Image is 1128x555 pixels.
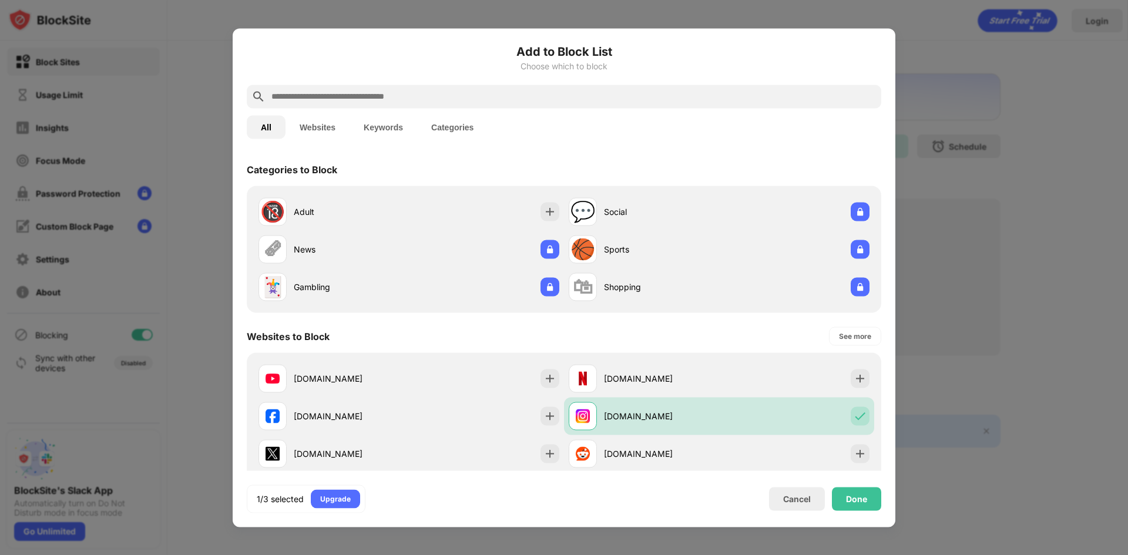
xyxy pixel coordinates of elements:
div: 1/3 selected [257,493,304,504]
div: Gambling [294,281,409,293]
div: Categories to Block [247,163,337,175]
button: Websites [286,115,350,139]
div: [DOMAIN_NAME] [604,410,719,422]
button: All [247,115,286,139]
div: Cancel [783,494,811,504]
div: Sports [604,243,719,255]
img: favicons [266,409,280,423]
div: 🃏 [260,275,285,299]
div: Choose which to block [247,61,881,70]
div: Upgrade [320,493,351,504]
div: [DOMAIN_NAME] [294,410,409,422]
div: 💬 [570,200,595,224]
div: Websites to Block [247,330,330,342]
div: [DOMAIN_NAME] [294,372,409,385]
button: Keywords [350,115,417,139]
img: search.svg [251,89,266,103]
div: Adult [294,206,409,218]
div: [DOMAIN_NAME] [604,448,719,460]
img: favicons [576,446,590,460]
div: 🗞 [263,237,283,261]
div: [DOMAIN_NAME] [294,448,409,460]
div: 🏀 [570,237,595,261]
img: favicons [266,371,280,385]
div: [DOMAIN_NAME] [604,372,719,385]
div: News [294,243,409,255]
div: Shopping [604,281,719,293]
img: favicons [576,409,590,423]
div: See more [839,330,871,342]
div: Done [846,494,867,503]
div: 🛍 [573,275,593,299]
button: Categories [417,115,488,139]
img: favicons [576,371,590,385]
h6: Add to Block List [247,42,881,60]
div: Social [604,206,719,218]
div: 🔞 [260,200,285,224]
img: favicons [266,446,280,460]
